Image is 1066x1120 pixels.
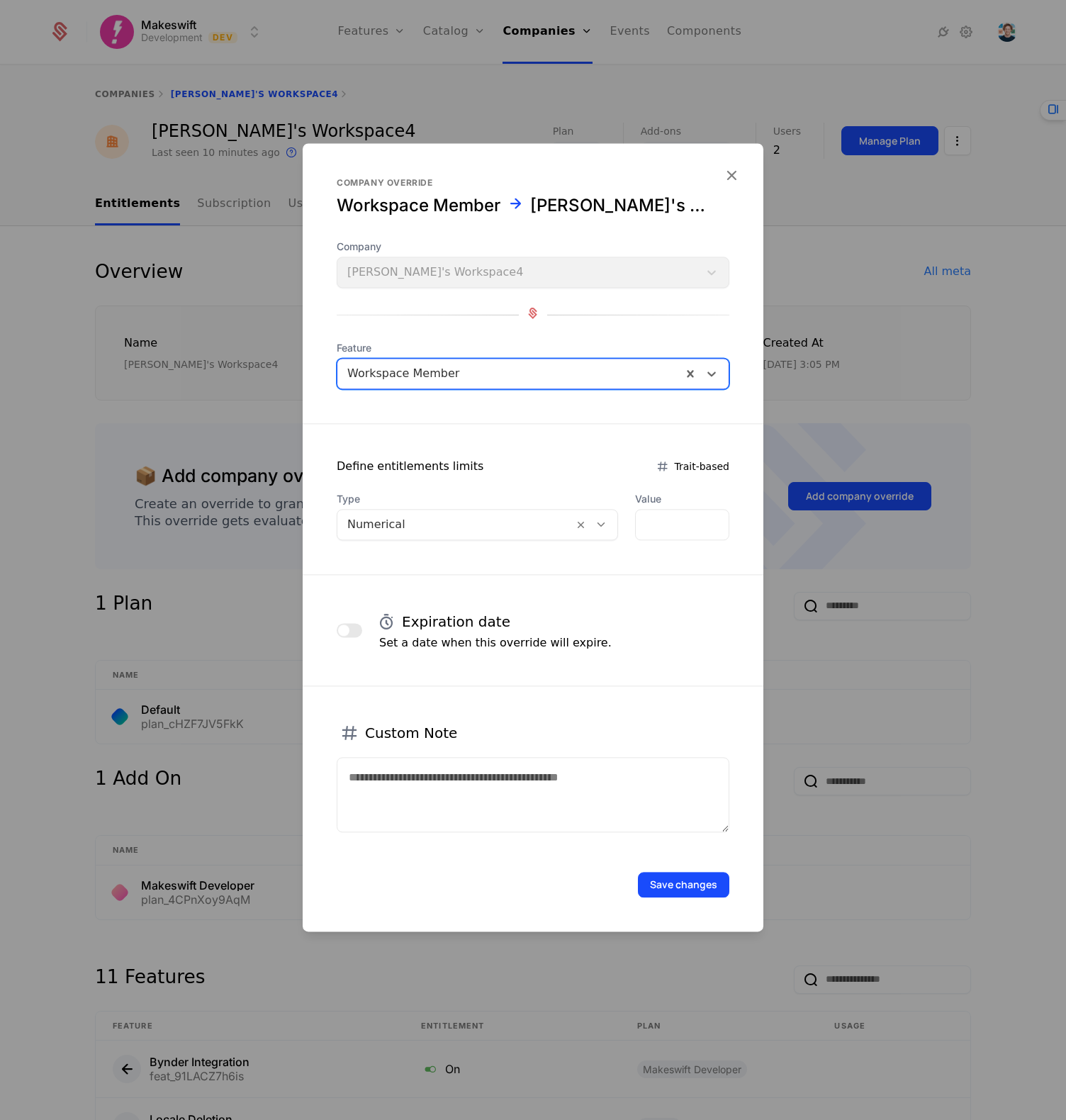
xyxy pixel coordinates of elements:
[337,458,483,475] div: Define entitlements limits
[635,492,729,506] label: Value
[337,492,618,506] span: Type
[337,240,729,254] span: Company
[674,459,729,474] span: Trait-based
[530,194,713,217] div: josh's Workspace4
[337,177,729,189] div: Company override
[379,634,612,651] p: Set a date when this override will expire.
[365,723,457,743] h4: Custom Note
[638,872,729,897] button: Save changes
[402,612,510,632] h4: Expiration date
[337,341,729,355] span: Feature
[337,194,500,217] div: Workspace Member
